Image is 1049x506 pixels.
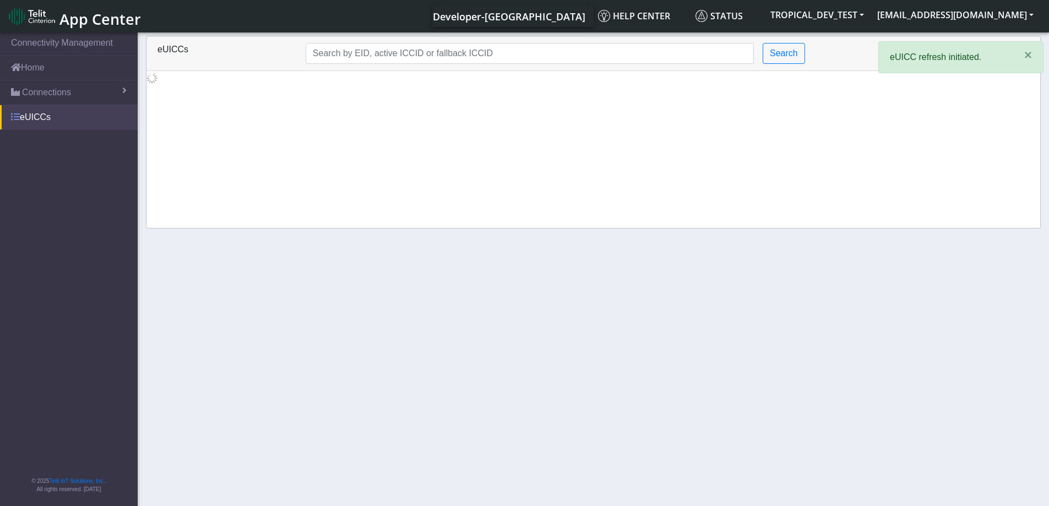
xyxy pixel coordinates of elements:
span: Status [695,10,743,22]
div: eUICCs [149,43,297,64]
img: status.svg [695,10,708,22]
a: Telit IoT Solutions, Inc. [50,478,105,484]
img: knowledge.svg [598,10,610,22]
img: loading [146,73,157,84]
img: logo-telit-cinterion-gw-new.png [9,8,55,25]
button: [EMAIL_ADDRESS][DOMAIN_NAME] [871,5,1040,25]
span: Developer-[GEOGRAPHIC_DATA] [433,10,585,23]
span: App Center [59,9,141,29]
a: Help center [594,5,691,27]
a: Status [691,5,764,27]
p: eUICC refresh initiated. [890,51,1008,64]
span: Connections [22,86,71,99]
button: Search [763,43,805,64]
button: Close [1013,42,1043,68]
input: Search... [306,43,754,64]
a: App Center [9,4,139,28]
span: × [1024,47,1032,62]
button: TROPICAL_DEV_TEST [764,5,871,25]
span: Help center [598,10,670,22]
a: Your current platform instance [432,5,585,27]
